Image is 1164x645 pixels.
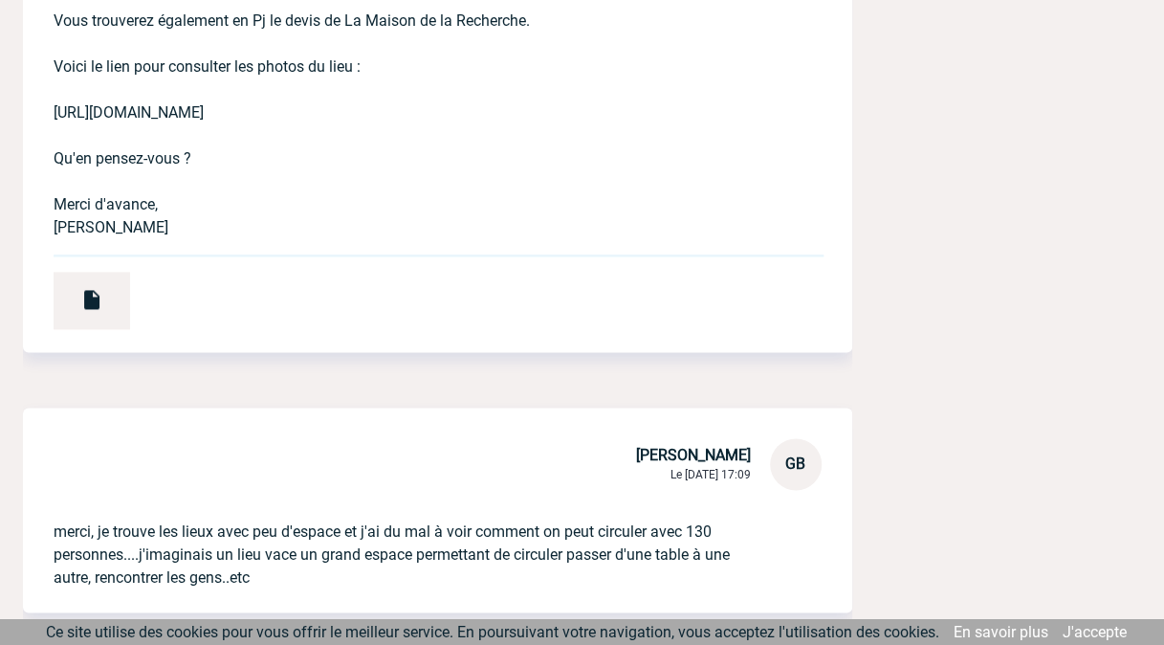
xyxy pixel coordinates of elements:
span: Le [DATE] 17:09 [670,468,751,481]
p: merci, je trouve les lieux avec peu d'espace et j'ai du mal à voir comment on peut circuler avec ... [54,490,768,589]
span: Ce site utilise des cookies pour vous offrir le meilleur service. En poursuivant votre navigation... [46,623,939,641]
a: 04.02.26 - IME pour SANOFI.pdf [23,282,130,300]
span: GB [785,455,805,473]
a: J'accepte [1063,623,1127,641]
a: En savoir plus [954,623,1048,641]
span: [PERSON_NAME] [636,446,751,464]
